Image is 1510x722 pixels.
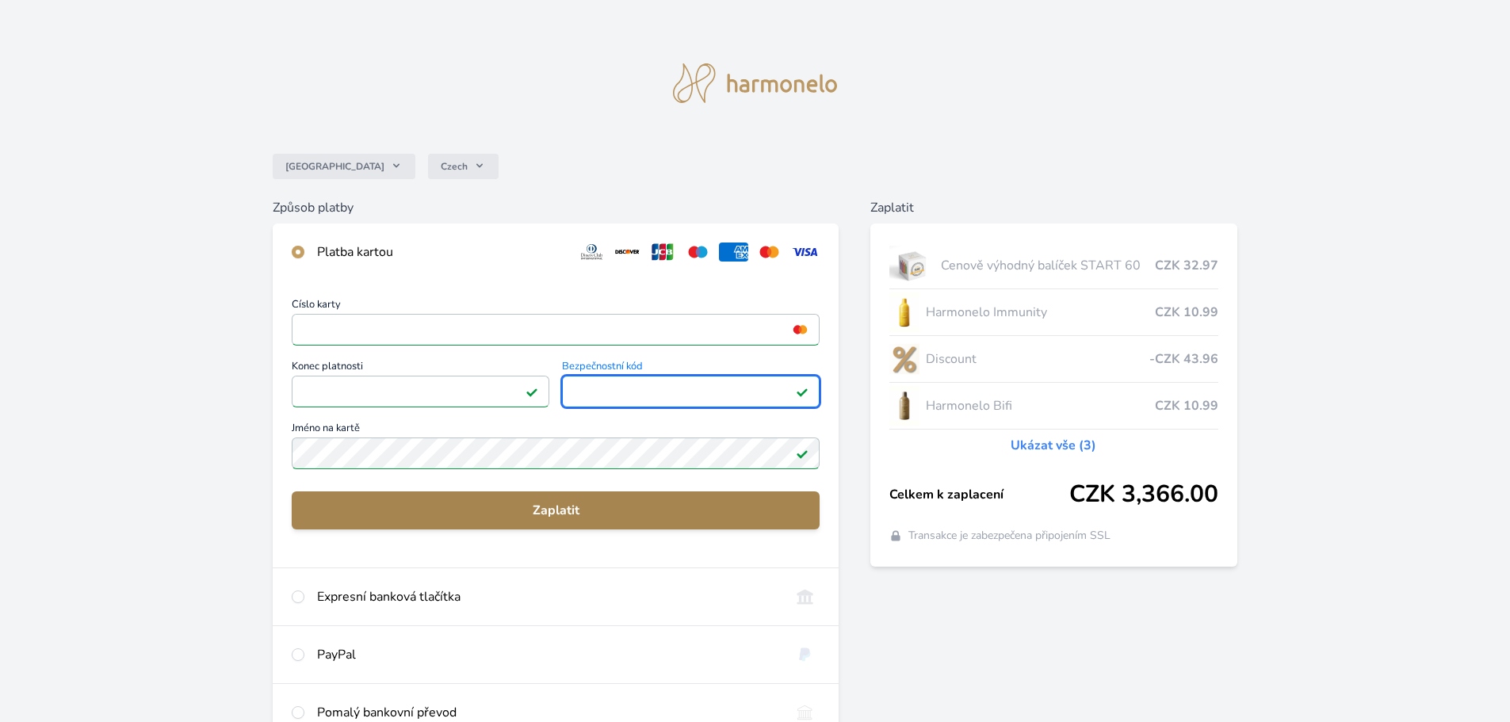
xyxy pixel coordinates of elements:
button: Zaplatit [292,491,820,529]
span: Jméno na kartě [292,423,820,437]
span: Zaplatit [304,501,807,520]
img: amex.svg [719,243,748,262]
span: CZK 3,366.00 [1069,480,1218,509]
span: Discount [926,350,1149,369]
span: Cenově výhodný balíček START 60 [941,256,1155,275]
img: paypal.svg [790,645,820,664]
span: CZK 10.99 [1155,396,1218,415]
span: CZK 32.97 [1155,256,1218,275]
span: Czech [441,160,468,173]
img: jcb.svg [648,243,678,262]
img: visa.svg [790,243,820,262]
img: maestro.svg [683,243,713,262]
img: Platné pole [526,385,538,398]
div: PayPal [317,645,778,664]
img: bankTransfer_IBAN.svg [790,703,820,722]
img: Platné pole [796,385,809,398]
iframe: Iframe pro číslo karty [299,319,812,341]
span: [GEOGRAPHIC_DATA] [285,160,384,173]
span: CZK 10.99 [1155,303,1218,322]
img: discount-lo.png [889,339,919,379]
input: Jméno na kartěPlatné pole [292,437,820,469]
img: logo.svg [673,63,838,103]
span: Transakce je zabezpečena připojením SSL [908,528,1111,544]
span: Konec platnosti [292,361,549,376]
span: Harmonelo Immunity [926,303,1155,322]
iframe: Iframe pro bezpečnostní kód [569,380,812,403]
button: [GEOGRAPHIC_DATA] [273,154,415,179]
img: IMMUNITY_se_stinem_x-lo.jpg [889,292,919,332]
div: Pomalý bankovní převod [317,703,778,722]
img: CLEAN_BIFI_se_stinem_x-lo.jpg [889,386,919,426]
span: Harmonelo Bifi [926,396,1155,415]
span: Číslo karty [292,300,820,314]
span: Celkem k zaplacení [889,485,1069,504]
img: start.jpg [889,246,935,285]
img: onlineBanking_CZ.svg [790,587,820,606]
button: Czech [428,154,499,179]
img: diners.svg [577,243,606,262]
img: mc.svg [755,243,784,262]
h6: Zaplatit [870,198,1237,217]
div: Platba kartou [317,243,564,262]
a: Ukázat vše (3) [1011,436,1096,455]
div: Expresní banková tlačítka [317,587,778,606]
span: Bezpečnostní kód [562,361,820,376]
img: Platné pole [796,447,809,460]
h6: Způsob platby [273,198,839,217]
iframe: Iframe pro datum vypršení platnosti [299,380,542,403]
img: discover.svg [613,243,642,262]
img: mc [789,323,811,337]
span: -CZK 43.96 [1149,350,1218,369]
